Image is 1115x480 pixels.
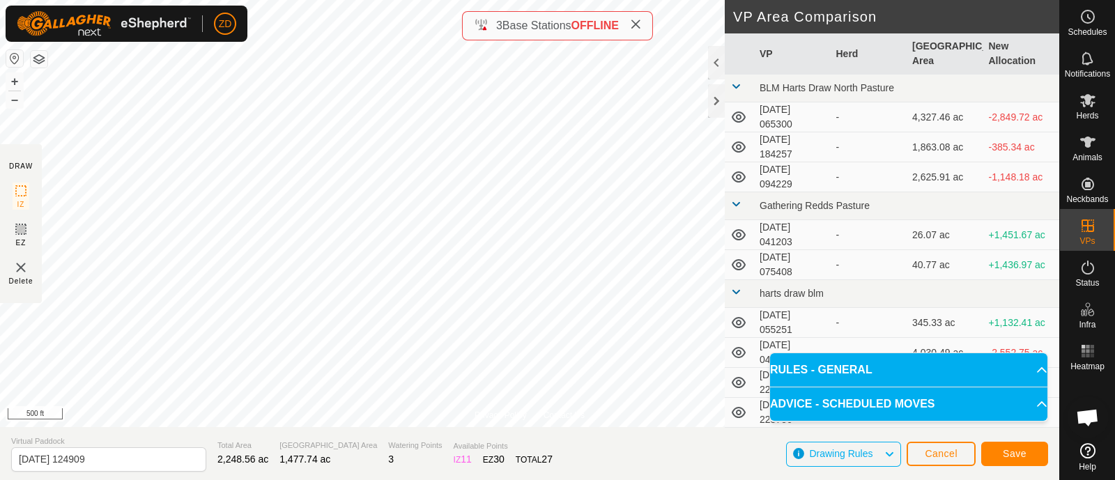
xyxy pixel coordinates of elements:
[388,454,394,465] span: 3
[925,448,958,459] span: Cancel
[502,20,571,31] span: Base Stations
[1075,279,1099,287] span: Status
[1067,396,1109,438] div: Open chat
[1065,70,1110,78] span: Notifications
[754,428,831,458] td: [DATE] 230413
[770,396,935,412] span: ADVICE - SCHEDULED MOVES
[907,33,983,75] th: [GEOGRAPHIC_DATA] Area
[13,259,29,276] img: VP
[754,162,831,192] td: [DATE] 094229
[983,250,1060,280] td: +1,436.97 ac
[760,82,894,93] span: BLM Harts Draw North Pasture
[831,33,907,75] th: Herd
[983,220,1060,250] td: +1,451.67 ac
[279,440,377,451] span: [GEOGRAPHIC_DATA] Area
[836,258,902,272] div: -
[754,250,831,280] td: [DATE] 075408
[836,110,902,125] div: -
[983,102,1060,132] td: -2,849.72 ac
[836,228,902,242] div: -
[1079,237,1095,245] span: VPs
[483,452,505,467] div: EZ
[1079,463,1096,471] span: Help
[836,170,902,185] div: -
[907,162,983,192] td: 2,625.91 ac
[571,20,619,31] span: OFFLINE
[1068,28,1107,36] span: Schedules
[760,288,824,299] span: harts draw blm
[754,338,831,368] td: [DATE] 045841
[1076,111,1098,120] span: Herds
[454,440,553,452] span: Available Points
[983,428,1060,458] td: -1,665.27 ac
[31,51,47,68] button: Map Layers
[983,162,1060,192] td: -1,148.18 ac
[983,338,1060,368] td: -2,552.75 ac
[733,8,1059,25] h2: VP Area Comparison
[1060,438,1115,477] a: Help
[754,398,831,428] td: [DATE] 223756
[516,452,553,467] div: TOTAL
[461,454,472,465] span: 11
[754,220,831,250] td: [DATE] 041203
[11,435,206,447] span: Virtual Paddock
[770,387,1047,421] p-accordion-header: ADVICE - SCHEDULED MOVES
[907,102,983,132] td: 4,327.46 ac
[1079,320,1095,329] span: Infra
[541,454,553,465] span: 27
[809,448,872,459] span: Drawing Rules
[6,50,23,67] button: Reset Map
[754,102,831,132] td: [DATE] 065300
[496,20,502,31] span: 3
[770,362,872,378] span: RULES - GENERAL
[754,33,831,75] th: VP
[754,132,831,162] td: [DATE] 184257
[907,442,976,466] button: Cancel
[17,199,25,210] span: IZ
[217,454,268,465] span: 2,248.56 ac
[907,428,983,458] td: 3,143.01 ac
[836,316,902,330] div: -
[475,409,527,421] a: Privacy Policy
[544,409,585,421] a: Contact Us
[836,140,902,155] div: -
[388,440,442,451] span: Watering Points
[754,368,831,398] td: [DATE] 220101
[907,250,983,280] td: 40.77 ac
[6,73,23,90] button: +
[836,346,902,360] div: -
[6,91,23,108] button: –
[1003,448,1026,459] span: Save
[17,11,191,36] img: Gallagher Logo
[983,132,1060,162] td: -385.34 ac
[1070,362,1105,371] span: Heatmap
[907,220,983,250] td: 26.07 ac
[9,276,33,286] span: Delete
[981,442,1048,466] button: Save
[279,454,330,465] span: 1,477.74 ac
[907,308,983,338] td: 345.33 ac
[493,454,505,465] span: 30
[770,353,1047,387] p-accordion-header: RULES - GENERAL
[907,338,983,368] td: 4,030.49 ac
[219,17,232,31] span: ZD
[1066,195,1108,203] span: Neckbands
[9,161,33,171] div: DRAW
[760,200,870,211] span: Gathering Redds Pasture
[1072,153,1102,162] span: Animals
[16,238,26,248] span: EZ
[983,308,1060,338] td: +1,132.41 ac
[754,308,831,338] td: [DATE] 055251
[217,440,268,451] span: Total Area
[454,452,472,467] div: IZ
[983,33,1060,75] th: New Allocation
[907,132,983,162] td: 1,863.08 ac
